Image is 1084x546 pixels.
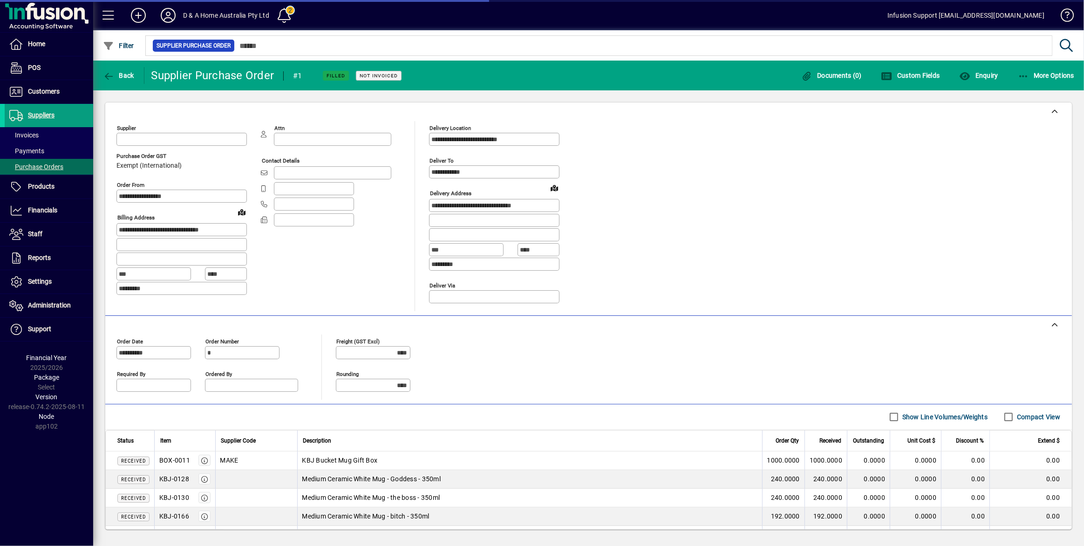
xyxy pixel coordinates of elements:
td: 1000.0000 [762,451,804,470]
span: Received [121,496,146,501]
span: Documents (0) [801,72,862,79]
mat-label: Required by [117,370,145,377]
a: Customers [5,80,93,103]
a: Administration [5,294,93,317]
span: Invoices [9,131,39,139]
td: 240.0000 [804,489,847,507]
td: 240.0000 [804,470,847,489]
span: Not Invoiced [360,73,398,79]
mat-label: Supplier [117,125,136,131]
td: 0.00 [989,489,1071,507]
span: Received [121,514,146,519]
span: Description [303,436,332,446]
td: 0.00 [941,526,989,545]
div: #1 [293,68,302,83]
button: Back [101,67,136,84]
span: More Options [1018,72,1075,79]
span: POS [28,64,41,71]
span: Settings [28,278,52,285]
div: KBJ-0130 [159,493,189,502]
div: Supplier Purchase Order [151,68,274,83]
button: Documents (0) [799,67,864,84]
mat-label: Deliver via [430,282,455,288]
a: Financials [5,199,93,222]
span: Suppliers [28,111,55,119]
td: 0.0000 [890,451,941,470]
mat-label: Rounding [336,370,359,377]
button: Add [123,7,153,24]
span: Payments [9,147,44,155]
button: Enquiry [957,67,1000,84]
span: Supplier Purchase Order [157,41,231,50]
a: View on map [234,205,249,219]
td: 0.00 [989,451,1071,470]
span: Package [34,374,59,381]
a: View on map [547,180,562,195]
td: 0.0000 [847,507,890,526]
span: Support [28,325,51,333]
span: Unit Cost $ [907,436,935,446]
label: Compact View [1015,412,1060,422]
td: 240.0000 [762,526,804,545]
td: 0.00 [989,507,1071,526]
span: Medium Ceramic White Mug - the boss - 350ml [302,493,440,502]
td: MAKE [215,451,297,470]
div: KBJ-0128 [159,474,189,484]
span: Enquiry [959,72,998,79]
td: 240.0000 [762,470,804,489]
span: Filter [103,42,134,49]
div: BOX-0011 [159,456,190,465]
span: Back [103,72,134,79]
td: 240.0000 [804,526,847,545]
a: Invoices [5,127,93,143]
a: Support [5,318,93,341]
mat-label: Order date [117,338,143,344]
a: Payments [5,143,93,159]
span: Filled [327,73,345,79]
span: Extend $ [1038,436,1060,446]
td: 0.0000 [847,489,890,507]
span: Purchase Orders [9,163,63,171]
a: Knowledge Base [1054,2,1072,32]
td: 0.00 [989,470,1071,489]
td: 0.0000 [847,451,890,470]
a: Reports [5,246,93,270]
span: Received [121,477,146,482]
div: D & A Home Australia Pty Ltd [183,8,269,23]
span: Received [121,458,146,464]
td: 0.00 [941,489,989,507]
td: 0.00 [941,507,989,526]
button: More Options [1016,67,1077,84]
span: Exempt (International) [116,162,182,170]
span: Purchase Order GST [116,153,182,159]
mat-label: Deliver To [430,157,454,164]
span: Order Qty [776,436,799,446]
a: Products [5,175,93,198]
td: 0.0000 [890,507,941,526]
span: Staff [28,230,42,238]
span: Customers [28,88,60,95]
button: Filter [101,37,136,54]
td: 0.00 [941,470,989,489]
a: POS [5,56,93,80]
span: Medium Ceramic White Mug - Goddess - 350ml [302,474,441,484]
span: Node [39,413,55,420]
app-page-header-button: Back [93,67,144,84]
mat-label: Order number [205,338,239,344]
span: Reports [28,254,51,261]
div: Infusion Support [EMAIL_ADDRESS][DOMAIN_NAME] [887,8,1044,23]
mat-label: Freight (GST excl) [336,338,380,344]
td: 0.00 [941,451,989,470]
label: Show Line Volumes/Weights [900,412,988,422]
span: Item [160,436,171,446]
a: Purchase Orders [5,159,93,175]
span: Financials [28,206,57,214]
a: Home [5,33,93,56]
span: Status [117,436,134,446]
td: 240.0000 [762,489,804,507]
td: 0.0000 [890,526,941,545]
div: KBJ-0166 [159,512,189,521]
span: Discount % [956,436,984,446]
span: Version [36,393,58,401]
span: Received [819,436,841,446]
